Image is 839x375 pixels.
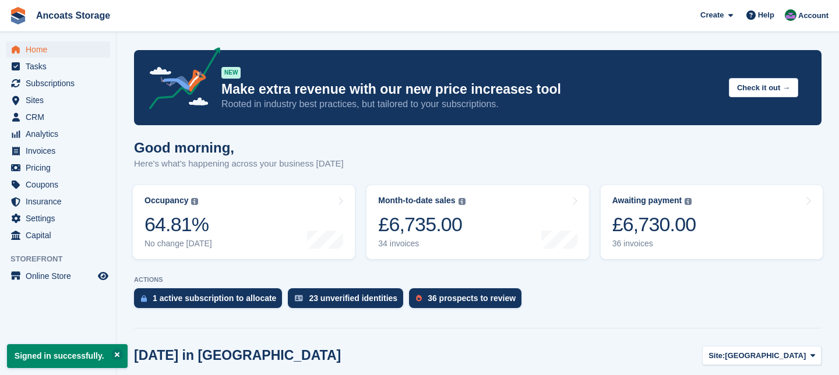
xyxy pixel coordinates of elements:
a: Preview store [96,269,110,283]
span: Sites [26,92,96,108]
span: Home [26,41,96,58]
a: 23 unverified identities [288,288,409,314]
img: stora-icon-8386f47178a22dfd0bd8f6a31ec36ba5ce8667c1dd55bd0f319d3a0aa187defe.svg [9,7,27,24]
span: Help [758,9,774,21]
a: menu [6,268,110,284]
span: Capital [26,227,96,243]
a: menu [6,41,110,58]
span: Account [798,10,829,22]
span: Create [700,9,724,21]
span: Settings [26,210,96,227]
span: [GEOGRAPHIC_DATA] [725,350,806,362]
span: Analytics [26,126,96,142]
div: Month-to-date sales [378,196,455,206]
span: Online Store [26,268,96,284]
span: Pricing [26,160,96,176]
a: Month-to-date sales £6,735.00 34 invoices [366,185,588,259]
span: Site: [708,350,725,362]
a: menu [6,227,110,243]
img: prospect-51fa495bee0391a8d652442698ab0144808aea92771e9ea1ae160a38d050c398.svg [416,295,422,302]
span: Coupons [26,176,96,193]
div: 64.81% [144,213,212,236]
a: menu [6,160,110,176]
p: Make extra revenue with our new price increases tool [221,81,720,98]
a: menu [6,143,110,159]
button: Check it out → [729,78,798,97]
img: icon-info-grey-7440780725fd019a000dd9b08b2336e03edf1995a4989e88bcd33f0948082b44.svg [191,198,198,205]
div: 34 invoices [378,239,465,249]
span: Insurance [26,193,96,210]
div: 23 unverified identities [309,293,397,303]
div: NEW [221,67,241,79]
div: 1 active subscription to allocate [153,293,276,303]
a: menu [6,193,110,210]
a: menu [6,176,110,193]
span: Subscriptions [26,75,96,91]
button: Site: [GEOGRAPHIC_DATA] [702,346,822,365]
span: Invoices [26,143,96,159]
a: 36 prospects to review [409,288,527,314]
a: menu [6,210,110,227]
p: Signed in successfully. [7,344,128,368]
img: verify_identity-adf6edd0f0f0b5bbfe63781bf79b02c33cf7c696d77639b501bdc392416b5a36.svg [295,295,303,302]
span: CRM [26,109,96,125]
img: active_subscription_to_allocate_icon-d502201f5373d7db506a760aba3b589e785aa758c864c3986d89f69b8ff3... [141,295,147,302]
img: icon-info-grey-7440780725fd019a000dd9b08b2336e03edf1995a4989e88bcd33f0948082b44.svg [459,198,466,205]
h1: Good morning, [134,140,344,155]
span: Tasks [26,58,96,75]
a: Occupancy 64.81% No change [DATE] [133,185,355,259]
p: Here's what's happening across your business [DATE] [134,157,344,171]
p: ACTIONS [134,276,822,284]
div: £6,735.00 [378,213,465,236]
div: Awaiting payment [612,196,682,206]
a: menu [6,58,110,75]
a: menu [6,75,110,91]
a: menu [6,92,110,108]
a: menu [6,126,110,142]
p: Rooted in industry best practices, but tailored to your subscriptions. [221,98,720,111]
a: menu [6,109,110,125]
span: Storefront [10,253,116,265]
div: 36 prospects to review [428,293,516,303]
a: Ancoats Storage [31,6,115,25]
div: £6,730.00 [612,213,696,236]
h2: [DATE] in [GEOGRAPHIC_DATA] [134,348,341,363]
img: price-adjustments-announcement-icon-8257ccfd72463d97f412b2fc003d46551f7dbcb40ab6d574587a9cd5c0d94... [139,47,221,114]
a: Awaiting payment £6,730.00 36 invoices [601,185,823,259]
div: 36 invoices [612,239,696,249]
div: Occupancy [144,196,188,206]
img: icon-info-grey-7440780725fd019a000dd9b08b2336e03edf1995a4989e88bcd33f0948082b44.svg [685,198,692,205]
div: No change [DATE] [144,239,212,249]
a: 1 active subscription to allocate [134,288,288,314]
